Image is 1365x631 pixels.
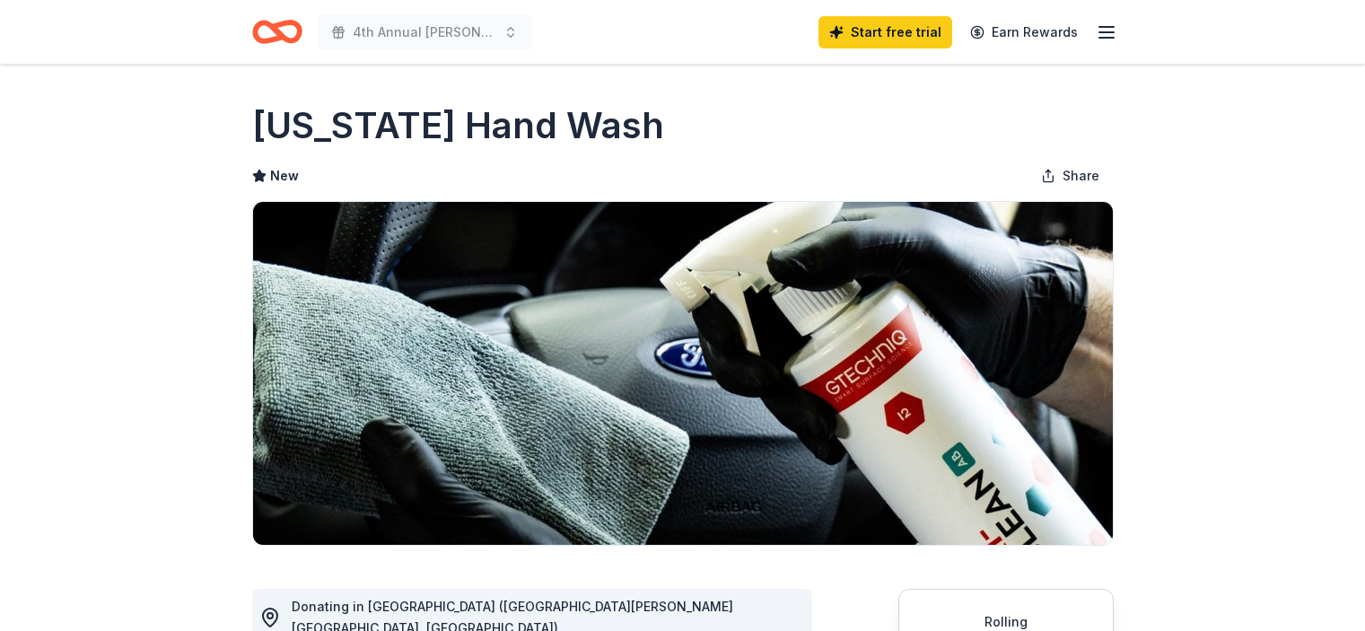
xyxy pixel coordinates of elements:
a: Start free trial [818,16,952,48]
a: Earn Rewards [959,16,1089,48]
img: Image for California Hand Wash [253,202,1113,545]
button: 4th Annual [PERSON_NAME] University Beach Volleyball Golf Tournament [317,14,532,50]
h1: [US_STATE] Hand Wash [252,101,664,151]
a: Home [252,11,302,53]
span: 4th Annual [PERSON_NAME] University Beach Volleyball Golf Tournament [353,22,496,43]
span: New [270,165,299,187]
span: Share [1063,165,1099,187]
button: Share [1027,158,1114,194]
